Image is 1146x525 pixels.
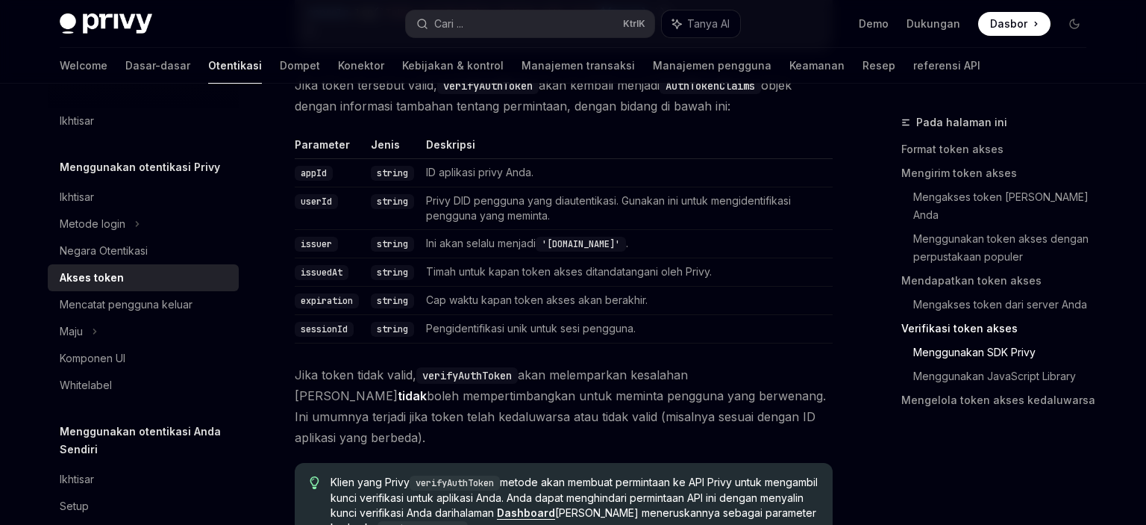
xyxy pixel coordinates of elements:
[295,75,833,117] span: Jika token tersebut valid, akan kembali menjadi objek dengan informasi tambahan tentang permintaa...
[420,158,833,187] td: ID aplikasi privy Anda.
[901,137,1098,161] a: Format token akses
[371,237,414,252] code: string
[295,137,365,159] th: Parameter
[916,114,1007,131] span: Pada halaman ini
[420,137,833,159] th: Deskripsi
[420,286,833,314] td: Cap waktu kapan token akses akan berakhir.
[60,323,83,341] div: Maju
[295,237,338,252] code: issuer
[295,364,833,448] span: Jika token tidak valid, akan melemparkan kesalahan [PERSON_NAME] boleh mempertimbangkan untuk mem...
[371,322,414,337] code: string
[295,194,338,209] code: userId
[402,48,504,84] a: Kebijakan & kontrol
[420,258,833,286] td: Timah untuk kapan token akses ditandatangani oleh Privy.
[60,215,125,233] div: Metode login
[901,317,1098,341] a: Verifikasi token akses
[907,16,960,31] a: Dukungan
[913,185,1098,227] a: Mengakses token [PERSON_NAME] Anda
[420,229,833,258] td: Ini akan selalu menjadi .
[60,188,94,206] div: Ikhtisar
[295,293,359,308] code: expiration
[48,264,239,291] a: Akses token
[789,48,845,84] a: Keamanan
[125,48,190,84] a: Dasar-dasar
[913,293,1098,317] a: Mengakses token dari server Anda
[371,265,414,280] code: string
[420,314,833,343] td: Pengidentifikasi unik untuk sesi pengguna.
[398,388,427,403] strong: tidak
[437,78,539,94] code: verifyAuthToken
[60,48,107,84] a: Welcome
[48,372,239,399] a: Whitelabel
[60,112,94,130] div: Ikhtisar
[60,296,192,314] div: Mencatat pengguna keluar
[48,108,239,134] a: Ikhtisar
[48,466,239,493] a: Ikhtisar
[497,506,555,520] a: Dashboard
[60,350,125,367] div: Komponen UI
[365,137,420,159] th: Jenis
[990,16,1027,31] span: Dasbor
[662,10,740,37] button: Tanya AI
[338,48,384,84] a: Konektor
[420,187,833,229] td: Privy DID pengguna yang diautentikasi. Gunakan ini untuk mengidentifikasi pengguna yang meminta.
[208,48,262,84] a: Otentikasi
[901,161,1098,185] a: Mengirim token akses
[653,48,771,84] a: Manajemen pengguna
[60,242,148,260] div: Negara Otentikasi
[371,194,414,209] code: string
[687,16,730,31] span: Tanya AI
[60,497,89,515] div: Setup
[48,237,239,264] a: Negara Otentikasi
[406,10,654,37] button: Cari ...KtrlK
[48,345,239,372] a: Komponen UI
[371,166,414,181] code: string
[60,376,112,394] div: Whitelabel
[901,388,1098,412] a: Mengelola token akses kedaluwarsa
[536,237,626,252] code: '[DOMAIN_NAME]'
[913,341,1098,364] a: Menggunakan SDK Privy
[295,265,348,280] code: issuedAt
[48,493,239,520] a: Setup
[280,48,320,84] a: Dompet
[48,291,239,318] a: Mencatat pengguna keluar
[859,16,889,31] a: Demo
[978,12,1050,36] a: Dasbor
[913,364,1098,388] a: Menggunakan JavaScript Library
[60,470,94,488] div: Ikhtisar
[1062,12,1086,36] button: Mode Gelap Belok
[310,476,320,490] svg: Tip
[913,227,1098,269] a: Menggunakan token akses dengan perpustakaan populer
[862,48,895,84] a: Resep
[48,184,239,211] a: Ikhtisar
[60,423,239,459] h5: Menggunakan otentikasi Anda Sendiri
[416,367,518,384] code: verifyAuthToken
[522,48,635,84] a: Manajemen transaksi
[623,18,645,30] span: Ktrl K
[60,158,220,176] h5: Menggunakan otentikasi Privy
[410,476,500,491] code: verifyAuthToken
[434,15,463,33] div: Cari ...
[60,269,124,287] div: Akses token
[60,13,152,34] img: logo gelap
[295,322,354,337] code: sessionId
[901,269,1098,293] a: Mendapatkan token akses
[913,48,980,84] a: referensi API
[660,78,761,94] code: AuthTokenClaims
[371,293,414,308] code: string
[295,166,333,181] code: appId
